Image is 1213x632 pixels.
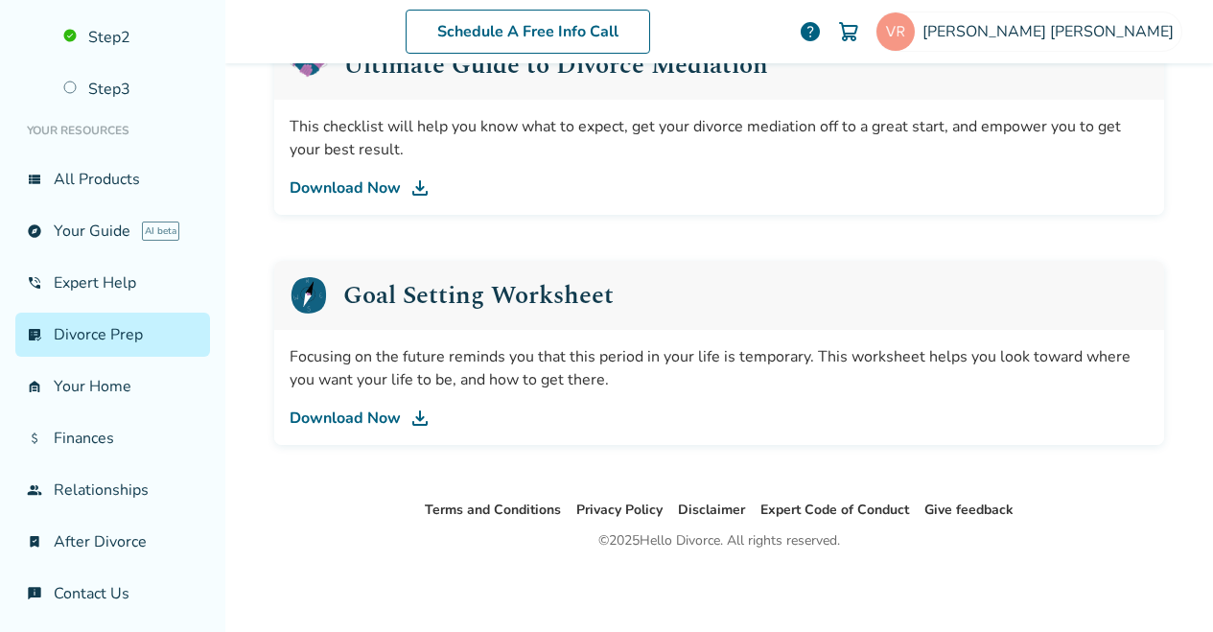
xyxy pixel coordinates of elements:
h2: Goal Setting Worksheet [343,283,614,308]
li: Give feedback [924,499,1014,522]
a: garage_homeYour Home [15,364,210,409]
span: chat_info [27,586,42,601]
img: DL [408,176,432,199]
li: Disclaimer [678,499,745,522]
iframe: Chat Widget [1117,540,1213,632]
a: phone_in_talkExpert Help [15,261,210,305]
span: phone_in_talk [27,275,42,291]
div: © 2025 Hello Divorce. All rights reserved. [598,529,840,552]
a: help [799,20,822,43]
span: attach_money [27,431,42,446]
span: group [27,482,42,498]
a: list_alt_checkDivorce Prep [15,313,210,357]
a: Privacy Policy [576,501,663,519]
a: Download Now [290,176,1149,199]
a: bookmark_checkAfter Divorce [15,520,210,564]
img: hmbvickyregan@gmail.com [876,12,915,51]
span: list_alt_check [27,327,42,342]
h2: Ultimate Guide to Divorce Mediation [343,53,768,78]
a: attach_moneyFinances [15,416,210,460]
li: Your Resources [15,111,210,150]
img: Goal Setting Worksheet [290,276,328,315]
div: Focusing on the future reminds you that this period in your life is temporary. This worksheet hel... [290,345,1149,391]
a: groupRelationships [15,468,210,512]
span: garage_home [27,379,42,394]
span: bookmark_check [27,534,42,550]
span: view_list [27,172,42,187]
a: Expert Code of Conduct [760,501,909,519]
a: view_listAll Products [15,157,210,201]
img: Cart [837,20,860,43]
span: explore [27,223,42,239]
a: Step3 [52,67,210,111]
img: DL [408,407,432,430]
a: exploreYour GuideAI beta [15,209,210,253]
a: Step2 [52,15,210,59]
div: This checklist will help you know what to expect, get your divorce mediation off to a great start... [290,115,1149,161]
a: chat_infoContact Us [15,572,210,616]
a: Terms and Conditions [425,501,561,519]
span: AI beta [142,222,179,241]
a: Schedule A Free Info Call [406,10,650,54]
a: Download Now [290,407,1149,430]
span: [PERSON_NAME] [PERSON_NAME] [922,21,1181,42]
